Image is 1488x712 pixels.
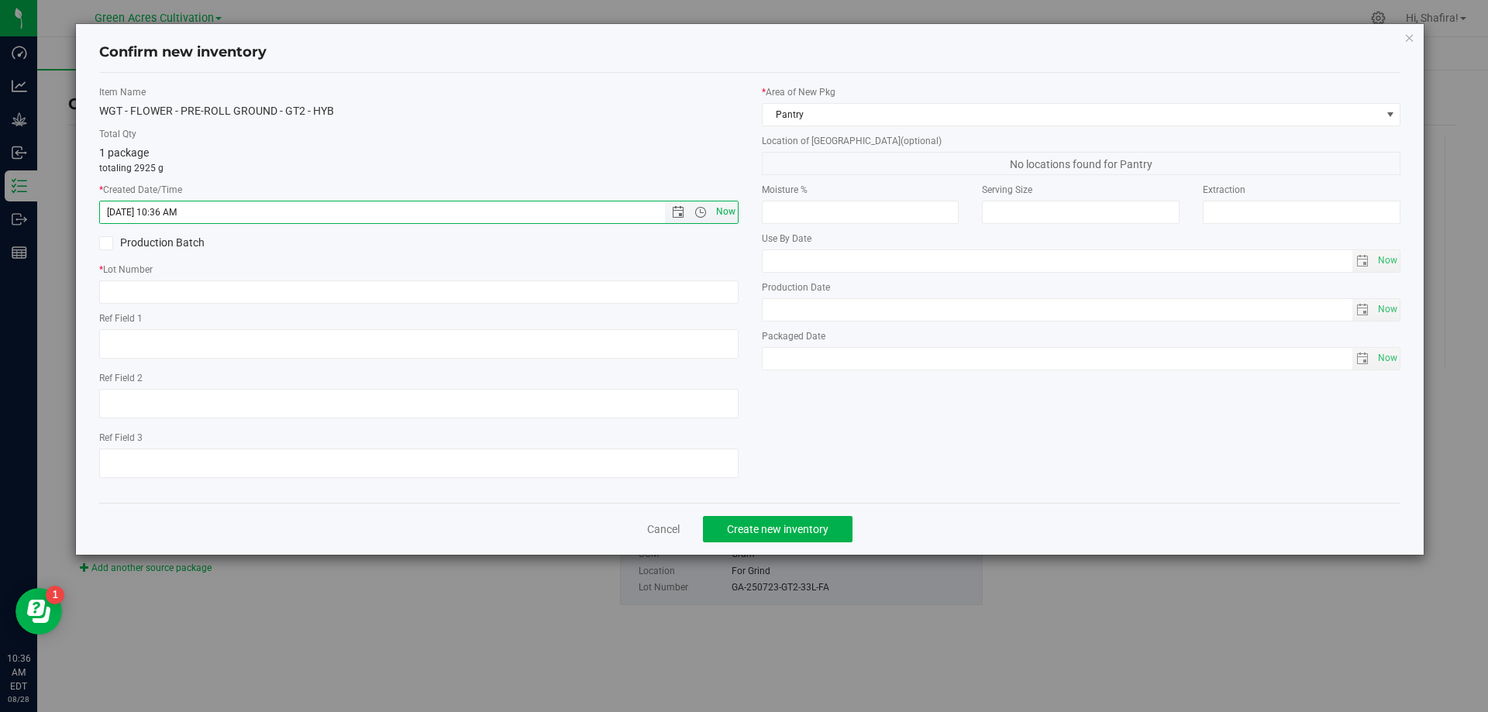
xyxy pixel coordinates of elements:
span: select [1352,299,1375,321]
p: totaling 2925 g [99,161,739,175]
span: Pantry [763,104,1381,126]
label: Moisture % [762,183,959,197]
label: Ref Field 2 [99,371,739,385]
span: Set Current date [1375,249,1401,272]
label: Lot Number [99,263,739,277]
span: select [1374,348,1400,370]
h4: Confirm new inventory [99,43,267,63]
iframe: Resource center unread badge [46,586,64,604]
span: select [1352,348,1375,370]
label: Created Date/Time [99,183,739,197]
label: Use By Date [762,232,1401,246]
label: Packaged Date [762,329,1401,343]
label: Item Name [99,85,739,99]
button: Create new inventory [703,516,852,542]
label: Ref Field 3 [99,431,739,445]
span: Open the date view [665,206,691,218]
div: WGT - FLOWER - PRE-ROLL GROUND - GT2 - HYB [99,103,739,119]
span: 1 package [99,146,149,159]
span: select [1374,250,1400,272]
span: Set Current date [1375,298,1401,321]
iframe: Resource center [15,588,62,635]
span: (optional) [901,136,942,146]
span: Open the time view [687,206,714,218]
label: Extraction [1203,183,1400,197]
a: Cancel [647,521,680,537]
label: Serving Size [982,183,1180,197]
label: Ref Field 1 [99,311,739,325]
label: Area of New Pkg [762,85,1401,99]
label: Location of [GEOGRAPHIC_DATA] [762,134,1401,148]
span: Create new inventory [727,523,828,535]
label: Production Date [762,280,1401,294]
label: Total Qty [99,127,739,141]
span: Set Current date [712,201,739,223]
span: select [1352,250,1375,272]
span: No locations found for Pantry [762,152,1401,175]
label: Production Batch [99,235,407,251]
span: select [1374,299,1400,321]
span: Set Current date [1375,347,1401,370]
